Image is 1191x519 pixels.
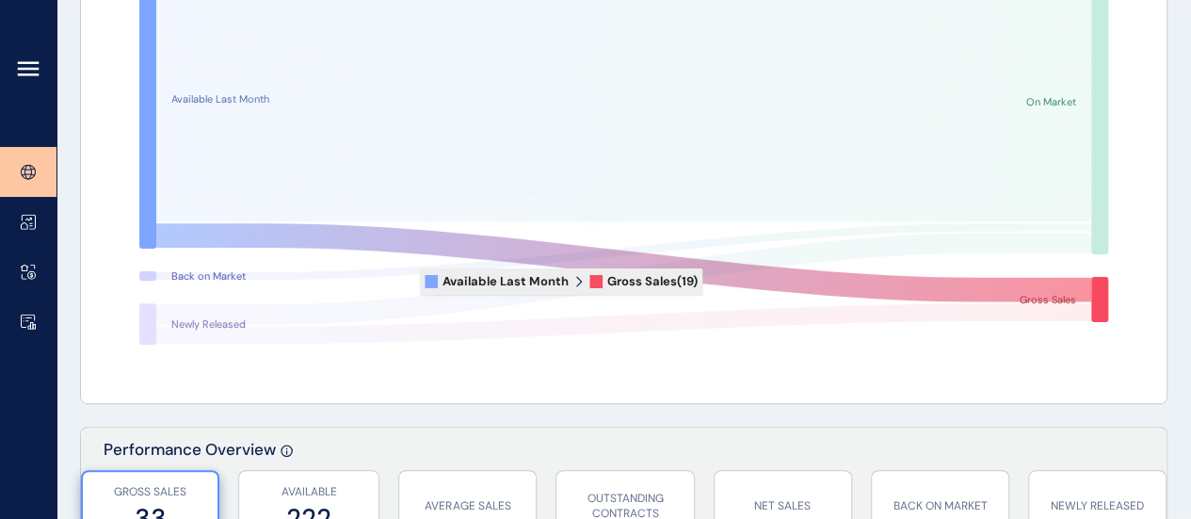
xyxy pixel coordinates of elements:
p: NEWLY RELEASED [1038,498,1156,514]
p: GROSS SALES [92,484,208,500]
p: BACK ON MARKET [881,498,999,514]
p: AVERAGE SALES [409,498,526,514]
p: AVAILABLE [249,484,369,500]
p: NET SALES [724,498,842,514]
